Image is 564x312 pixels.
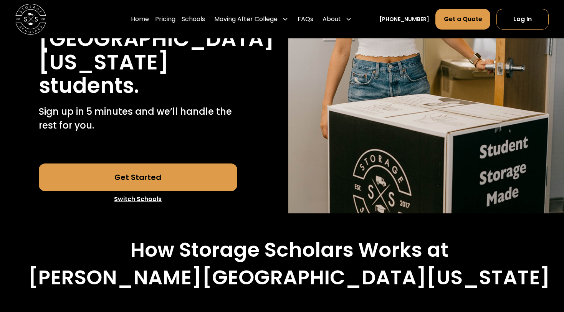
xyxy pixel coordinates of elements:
[39,74,139,97] h1: students.
[323,15,341,24] div: About
[155,8,175,30] a: Pricing
[39,163,237,191] a: Get Started
[319,8,355,30] div: About
[15,4,46,35] img: Storage Scholars main logo
[39,191,237,207] a: Switch Schools
[131,8,149,30] a: Home
[130,238,448,262] h2: How Storage Scholars Works at
[182,8,205,30] a: Schools
[39,4,274,74] h1: [PERSON_NAME][GEOGRAPHIC_DATA][US_STATE]
[211,8,291,30] div: Moving After College
[496,9,549,30] a: Log In
[39,105,237,132] p: Sign up in 5 minutes and we’ll handle the rest for you.
[435,9,490,30] a: Get a Quote
[214,15,278,24] div: Moving After College
[28,266,550,290] h2: [PERSON_NAME][GEOGRAPHIC_DATA][US_STATE]
[379,15,429,23] a: [PHONE_NUMBER]
[298,8,313,30] a: FAQs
